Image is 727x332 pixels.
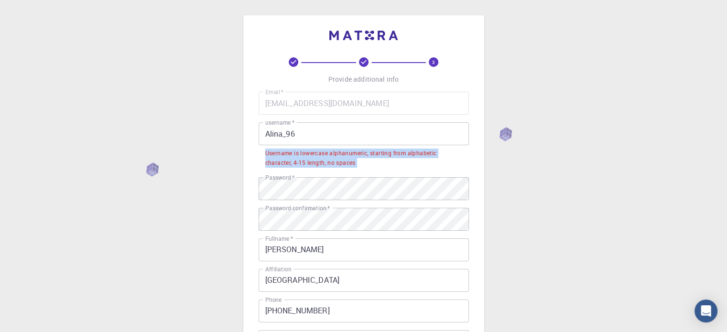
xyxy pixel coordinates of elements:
div: Open Intercom Messenger [694,300,717,322]
label: Password confirmation [265,204,330,212]
text: 3 [432,59,435,65]
label: username [265,118,294,127]
div: Username is lowercase alphanumeric, starting from alphabetic character, 4-15 length, no spaces [265,149,462,168]
label: Password [265,173,294,182]
label: Phone [265,296,282,304]
label: Fullname [265,235,293,243]
p: Provide additional info [328,75,399,84]
label: Email [265,88,283,96]
label: Affiliation [265,265,291,273]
